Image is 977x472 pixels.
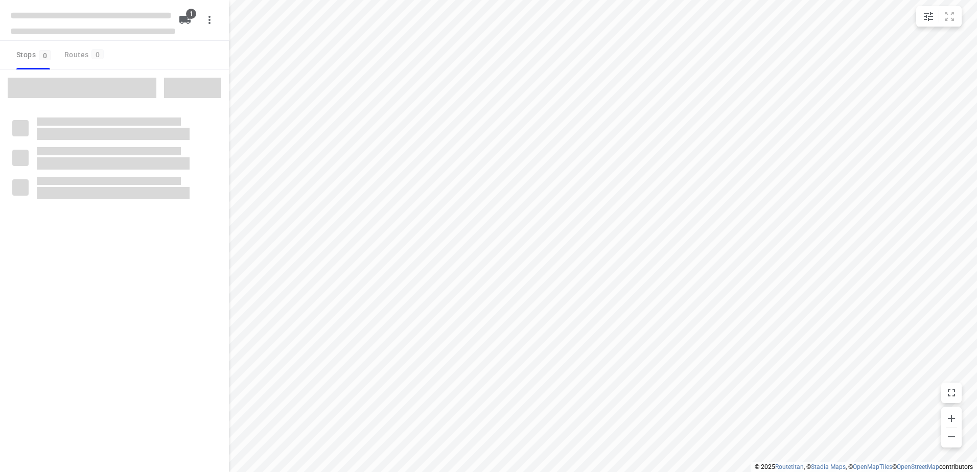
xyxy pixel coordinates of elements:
[775,463,804,470] a: Routetitan
[897,463,939,470] a: OpenStreetMap
[918,6,939,27] button: Map settings
[916,6,962,27] div: small contained button group
[853,463,892,470] a: OpenMapTiles
[811,463,846,470] a: Stadia Maps
[755,463,973,470] li: © 2025 , © , © © contributors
